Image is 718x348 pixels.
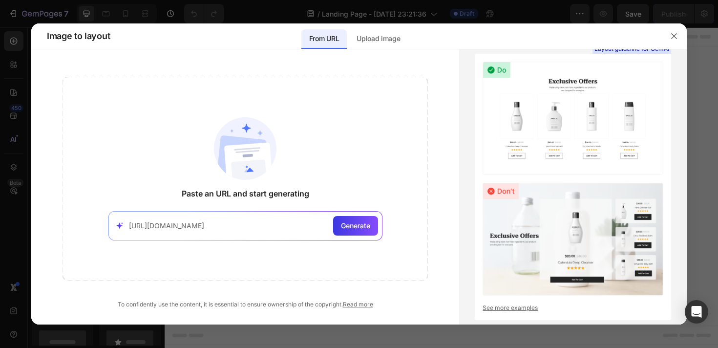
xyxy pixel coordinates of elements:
[228,247,359,255] div: Start with Generating from URL or image
[309,33,339,44] p: From URL
[343,301,373,308] a: Read more
[341,220,370,231] span: Generate
[357,33,400,44] p: Upload image
[234,173,352,184] div: Start with Sections from sidebar
[129,220,329,231] input: Paste your link here
[295,192,364,212] button: Add elements
[685,300,708,324] div: Open Intercom Messenger
[483,304,663,312] a: See more examples
[222,192,289,212] button: Add sections
[182,188,309,199] span: Paste an URL and start generating
[47,30,110,42] span: Image to layout
[63,300,428,309] div: To confidently use the content, it is essential to ensure ownership of the copyright.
